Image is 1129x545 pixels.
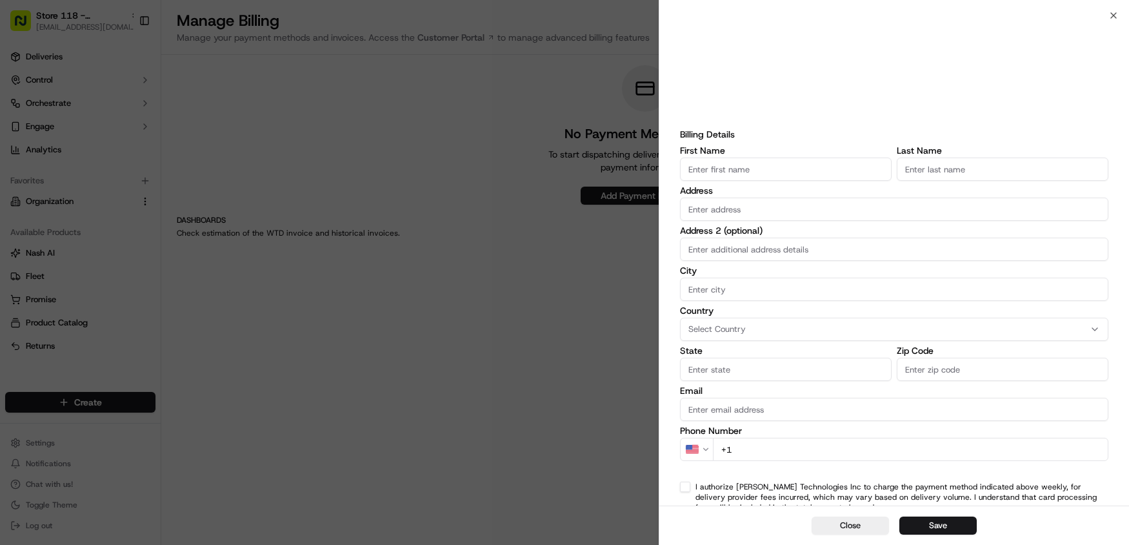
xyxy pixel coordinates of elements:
[680,346,892,355] label: State
[26,187,99,200] span: Knowledge Base
[128,219,156,229] span: Pylon
[8,182,104,205] a: 📗Knowledge Base
[713,438,1108,461] input: Enter phone number
[104,182,212,205] a: 💻API Documentation
[44,136,163,147] div: We're available if you need us!
[680,158,892,181] input: Enter first name
[897,358,1108,381] input: Enter zip code
[688,324,746,335] span: Select Country
[680,198,1108,221] input: Enter address
[13,189,23,199] div: 📗
[695,482,1108,513] label: I authorize [PERSON_NAME] Technologies Inc to charge the payment method indicated above weekly, f...
[680,426,1108,435] label: Phone Number
[680,398,1108,421] input: Enter email address
[899,517,977,535] button: Save
[897,146,1108,155] label: Last Name
[677,15,1111,120] iframe: Secure payment input frame
[680,306,1108,315] label: Country
[680,128,1108,141] label: Billing Details
[680,386,1108,395] label: Email
[897,346,1108,355] label: Zip Code
[680,146,892,155] label: First Name
[812,517,889,535] button: Close
[680,266,1108,275] label: City
[34,83,232,97] input: Got a question? Start typing here...
[680,186,1108,195] label: Address
[91,218,156,229] a: Powered byPylon
[897,158,1108,181] input: Enter last name
[122,187,207,200] span: API Documentation
[13,123,36,147] img: 1736555255976-a54dd68f-1ca7-489b-9aae-adbdc363a1c4
[109,189,119,199] div: 💻
[219,127,235,143] button: Start new chat
[680,226,1108,235] label: Address 2 (optional)
[680,238,1108,261] input: Enter additional address details
[680,318,1108,341] button: Select Country
[13,52,235,72] p: Welcome 👋
[680,278,1108,301] input: Enter city
[13,13,39,39] img: Nash
[680,358,892,381] input: Enter state
[44,123,212,136] div: Start new chat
